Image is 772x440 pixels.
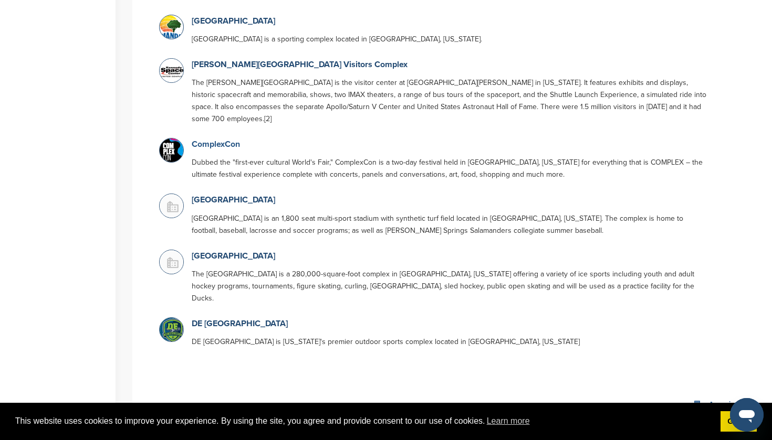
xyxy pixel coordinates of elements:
[160,318,186,344] img: 16711589 1193710267416237 4495552769601100936 n
[721,411,757,432] a: dismiss cookie message
[192,16,275,26] a: [GEOGRAPHIC_DATA]
[192,251,275,261] a: [GEOGRAPHIC_DATA]
[160,250,186,276] img: Buildingmissing
[160,59,186,85] img: Ny09986logo b
[192,139,240,149] a: ComplexCon
[192,336,708,348] p: DE [GEOGRAPHIC_DATA] is [US_STATE]'s premier outdoor sports complex located in [GEOGRAPHIC_DATA],...
[192,77,708,125] p: The [PERSON_NAME][GEOGRAPHIC_DATA] is the visitor center at [GEOGRAPHIC_DATA][PERSON_NAME] in [US...
[192,318,288,329] a: DE [GEOGRAPHIC_DATA]
[192,268,708,304] p: The [GEOGRAPHIC_DATA] is a 280,000-square-foot complex in [GEOGRAPHIC_DATA], [US_STATE] offering ...
[160,138,186,165] img: Lbu1ma2q 400x400
[192,195,275,205] a: [GEOGRAPHIC_DATA]
[706,399,740,411] div: Agencies
[192,33,708,45] p: [GEOGRAPHIC_DATA] is a sporting complex located in [GEOGRAPHIC_DATA], [US_STATE].
[160,194,186,220] img: Buildingmissing
[15,413,712,429] span: This website uses cookies to improve your experience. By using the site, you agree and provide co...
[730,398,764,432] iframe: Button to launch messaging window
[160,15,186,46] img: Parks footer logo
[192,156,708,180] p: Dubbed the "first-ever cultural World's Fair," ComplexCon is a two-day festival held in [GEOGRAPH...
[192,212,708,237] p: [GEOGRAPHIC_DATA] is an 1,800 seat multi-sport stadium with synthetic turf field located in [GEOG...
[485,413,531,429] a: learn more about cookies
[192,59,408,70] a: [PERSON_NAME][GEOGRAPHIC_DATA] Visitors Complex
